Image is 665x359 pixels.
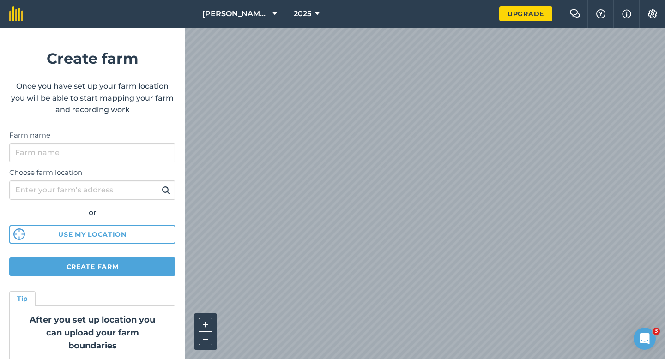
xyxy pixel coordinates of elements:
div: or [9,207,175,219]
p: Once you have set up your farm location you will be able to start mapping your farm and recording... [9,80,175,116]
label: Farm name [9,130,175,141]
button: Use my location [9,225,175,244]
img: svg%3e [13,228,25,240]
span: [PERSON_NAME] Farming [202,8,269,19]
span: 3 [653,328,660,335]
h4: Tip [17,293,28,304]
button: Create farm [9,257,175,276]
button: + [199,318,212,332]
label: Choose farm location [9,167,175,178]
a: Upgrade [499,6,552,21]
img: Two speech bubbles overlapping with the left bubble in the forefront [569,9,580,18]
img: A question mark icon [595,9,606,18]
img: A cog icon [647,9,658,18]
input: Farm name [9,143,175,162]
img: fieldmargin Logo [9,6,23,21]
img: svg+xml;base64,PHN2ZyB4bWxucz0iaHR0cDovL3d3dy53My5vcmcvMjAwMC9zdmciIHdpZHRoPSIxOSIgaGVpZ2h0PSIyNC... [162,185,170,196]
img: svg+xml;base64,PHN2ZyB4bWxucz0iaHR0cDovL3d3dy53My5vcmcvMjAwMC9zdmciIHdpZHRoPSIxNyIgaGVpZ2h0PSIxNy... [622,8,631,19]
button: – [199,332,212,345]
strong: After you set up location you can upload your farm boundaries [30,315,155,351]
h1: Create farm [9,47,175,70]
iframe: Intercom live chat [634,328,656,350]
span: 2025 [294,8,311,19]
input: Enter your farm’s address [9,180,175,200]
